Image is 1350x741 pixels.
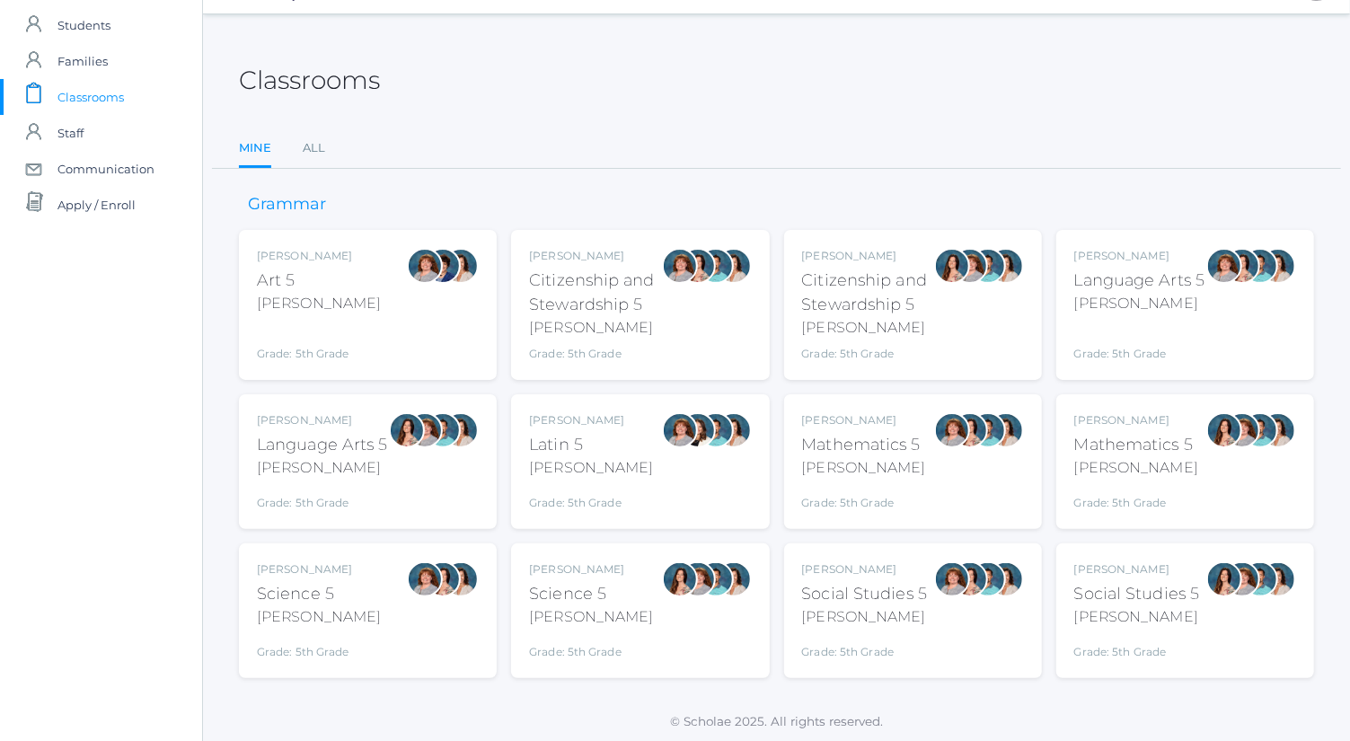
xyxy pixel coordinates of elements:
div: Sarah Bence [407,412,443,448]
div: Rebecca Salazar [952,561,988,597]
div: Rebecca Salazar [389,412,425,448]
div: [PERSON_NAME] [802,561,928,578]
div: [PERSON_NAME] [1074,606,1200,628]
div: Language Arts 5 [1074,269,1205,293]
div: Cari Burke [1260,412,1296,448]
div: Westen Taylor [1242,412,1278,448]
div: Cari Burke [988,561,1024,597]
div: Rebecca Salazar [425,561,461,597]
div: Rebecca Salazar [680,248,716,284]
div: [PERSON_NAME] [1074,412,1198,428]
span: Classrooms [57,79,124,115]
div: Sarah Bence [952,248,988,284]
div: [PERSON_NAME] [802,457,926,479]
div: Carolyn Sugimoto [425,248,461,284]
div: Westen Taylor [1242,561,1278,597]
div: Grade: 5th Grade [529,635,653,660]
div: Cari Burke [716,248,752,284]
div: Sarah Bence [934,412,970,448]
div: Grade: 5th Grade [529,486,653,511]
div: [PERSON_NAME] [802,412,926,428]
div: [PERSON_NAME] [529,561,653,578]
div: Grade: 5th Grade [257,635,381,660]
div: [PERSON_NAME] [802,248,934,264]
div: [PERSON_NAME] [529,248,661,264]
div: Rebecca Salazar [1224,248,1260,284]
div: Grade: 5th Grade [257,322,381,362]
h3: Grammar [239,196,335,214]
div: Rebecca Salazar [1206,561,1242,597]
div: [PERSON_NAME] [802,606,928,628]
div: Sarah Bence [407,561,443,597]
div: Grade: 5th Grade [1074,635,1200,660]
div: Sarah Bence [934,561,970,597]
div: [PERSON_NAME] [1074,293,1205,314]
div: [PERSON_NAME] [529,606,653,628]
span: Communication [57,151,154,187]
div: Sarah Bence [1206,248,1242,284]
div: Sarah Bence [662,248,698,284]
div: [PERSON_NAME] [257,561,381,578]
div: Rebecca Salazar [662,561,698,597]
div: Cari Burke [443,248,479,284]
div: [PERSON_NAME] [257,412,388,428]
div: Westen Taylor [698,561,734,597]
div: [PERSON_NAME] [529,317,661,339]
div: Rebecca Salazar [934,248,970,284]
div: Art 5 [257,269,381,293]
div: Cari Burke [716,561,752,597]
div: Sarah Bence [1224,561,1260,597]
div: Rebecca Salazar [1206,412,1242,448]
div: Mathematics 5 [802,433,926,457]
p: © Scholae 2025. All rights reserved. [203,712,1350,730]
div: Social Studies 5 [802,582,928,606]
div: [PERSON_NAME] [1074,248,1205,264]
div: Sarah Bence [680,561,716,597]
div: Cari Burke [443,412,479,448]
div: Cari Burke [1260,561,1296,597]
div: Grade: 5th Grade [802,486,926,511]
div: Westen Taylor [970,248,1006,284]
div: [PERSON_NAME] [529,412,653,428]
div: Westen Taylor [698,412,734,448]
span: Families [57,43,108,79]
div: Grade: 5th Grade [802,635,928,660]
div: Westen Taylor [970,412,1006,448]
div: Cari Burke [988,412,1024,448]
div: Grade: 5th Grade [1074,322,1205,362]
div: Westen Taylor [425,412,461,448]
div: Rebecca Salazar [952,412,988,448]
div: [PERSON_NAME] [257,248,381,264]
div: [PERSON_NAME] [257,457,388,479]
div: Sarah Bence [662,412,698,448]
div: Westen Taylor [1242,248,1278,284]
div: Language Arts 5 [257,433,388,457]
div: Sarah Bence [1224,412,1260,448]
div: Grade: 5th Grade [257,486,388,511]
div: Cari Burke [716,412,752,448]
div: Science 5 [529,582,653,606]
div: Cari Burke [443,561,479,597]
div: Grade: 5th Grade [1074,486,1198,511]
div: Teresa Deutsch [680,412,716,448]
span: Apply / Enroll [57,187,136,223]
span: Staff [57,115,84,151]
div: Cari Burke [1260,248,1296,284]
div: [PERSON_NAME] [257,293,381,314]
div: Science 5 [257,582,381,606]
div: Latin 5 [529,433,653,457]
div: [PERSON_NAME] [802,317,934,339]
a: Mine [239,130,271,169]
div: Westen Taylor [698,248,734,284]
div: Grade: 5th Grade [802,346,934,362]
div: Social Studies 5 [1074,582,1200,606]
a: All [303,130,325,166]
div: Citizenship and Stewardship 5 [529,269,661,317]
div: Cari Burke [988,248,1024,284]
div: [PERSON_NAME] [1074,561,1200,578]
div: [PERSON_NAME] [257,606,381,628]
div: Mathematics 5 [1074,433,1198,457]
div: [PERSON_NAME] [529,457,653,479]
h2: Classrooms [239,66,380,94]
div: Grade: 5th Grade [529,346,661,362]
